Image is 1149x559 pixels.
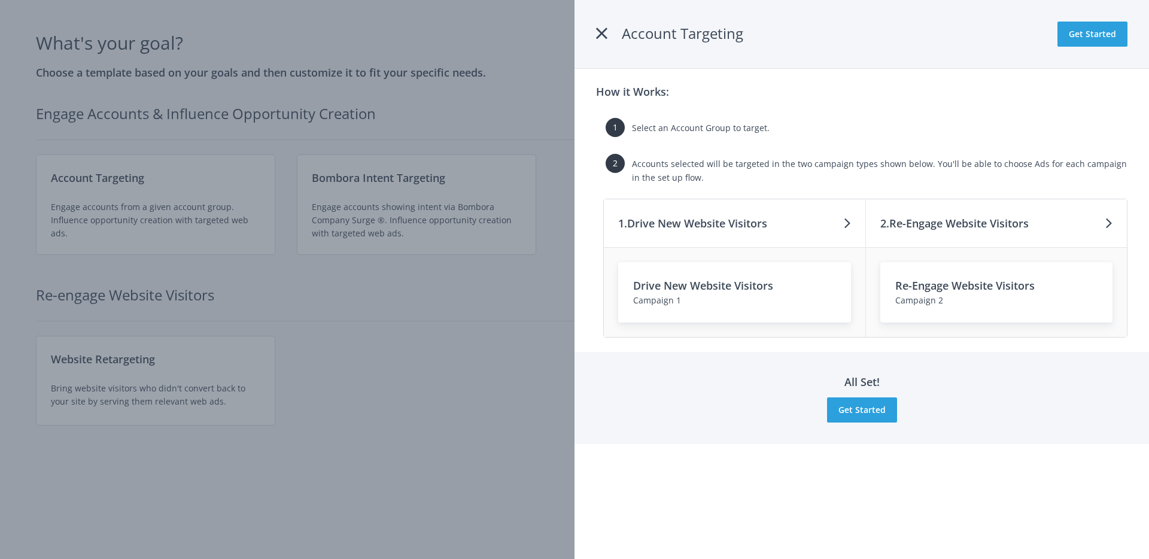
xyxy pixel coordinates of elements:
[827,397,897,423] button: Get Started
[632,122,770,133] span: Select an Account Group to target.
[606,154,625,173] span: 2
[938,294,943,306] span: 2
[622,23,743,43] span: Account Targeting
[895,277,1098,294] h3: Re-Engage Website Visitors
[1057,22,1127,47] button: Get Started
[633,294,674,306] span: Campaign
[827,373,897,390] h3: All Set!
[895,294,936,306] span: Campaign
[618,215,767,232] h3: 1. Drive New Website Visitors
[596,83,669,100] h3: How it Works:
[880,215,1029,232] h3: 2. Re-Engage Website Visitors
[632,158,1127,183] span: Accounts selected will be targeted in the two campaign types shown below. You'll be able to choos...
[633,277,836,294] h3: Drive New Website Visitors
[676,294,681,306] span: 1
[606,118,625,137] span: 1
